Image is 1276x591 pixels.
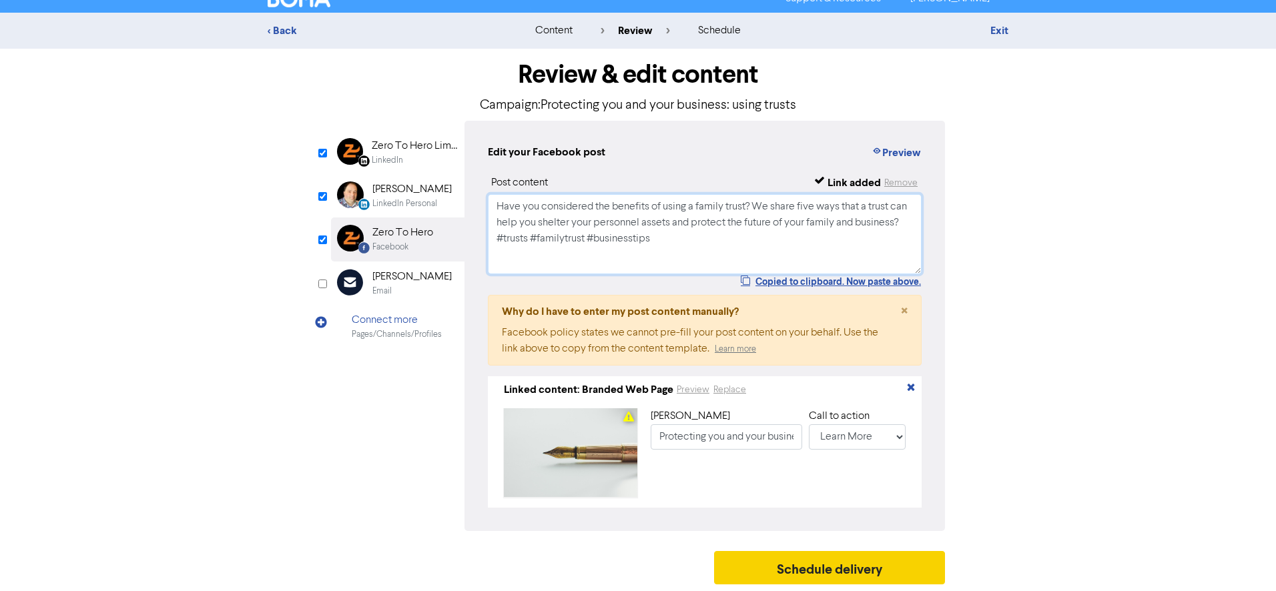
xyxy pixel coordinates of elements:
[651,408,802,424] div: [PERSON_NAME]
[372,225,433,241] div: Zero To Hero
[884,175,918,191] button: Remove
[676,384,710,395] a: Preview
[372,154,403,167] div: LinkedIn
[715,345,756,354] a: Learn more
[901,302,908,322] span: ×
[372,241,408,253] div: Facebook
[740,274,922,289] button: Copied to clipboard. Now paste above.
[888,295,921,328] button: Close
[331,217,464,261] div: Facebook Zero To HeroFacebook
[268,23,501,39] div: < Back
[337,225,364,251] img: Facebook
[502,304,878,320] div: Why do I have to enter my post content manually?
[331,174,464,217] div: LinkedinPersonal [PERSON_NAME]LinkedIn Personal
[713,382,747,398] button: Replace
[601,23,670,39] div: review
[714,551,945,584] button: Schedule delivery
[488,144,605,161] div: Edit your Facebook post
[337,181,364,208] img: LinkedinPersonal
[331,95,945,115] p: Campaign: Protecting you and your business: using trusts
[372,269,452,285] div: [PERSON_NAME]
[337,138,363,165] img: Linkedin
[372,138,457,154] div: Zero To Hero Limited
[698,23,741,39] div: schedule
[331,131,464,174] div: Linkedin Zero To Hero LimitedLinkedIn
[1209,527,1276,591] iframe: Chat Widget
[871,144,922,161] button: Preview
[676,382,710,398] button: Preview
[809,408,906,424] div: Call to action
[504,382,673,398] div: Linked content: Branded Web Page
[372,285,392,298] div: Email
[331,305,464,348] div: Connect morePages/Channels/Profiles
[372,197,437,210] div: LinkedIn Personal
[828,175,881,191] div: Link added
[990,24,1008,37] a: Exit
[488,194,922,274] textarea: Have you considered the benefits of using a family trust? We share five ways that a trust can hel...
[331,59,945,90] h1: Review & edit content
[331,261,464,305] div: [PERSON_NAME]Email
[352,312,442,328] div: Connect more
[535,23,573,39] div: content
[491,175,548,191] div: Post content
[352,328,442,341] div: Pages/Channels/Profiles
[504,408,637,497] img: 6bbsc7B2HXXkxw81JL9aug-brass-quilt-pen-8XddFc6NkBY.jpg
[502,325,878,357] div: Facebook policy states we cannot pre-fill your post content on your behalf. Use the link above to...
[372,181,452,197] div: [PERSON_NAME]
